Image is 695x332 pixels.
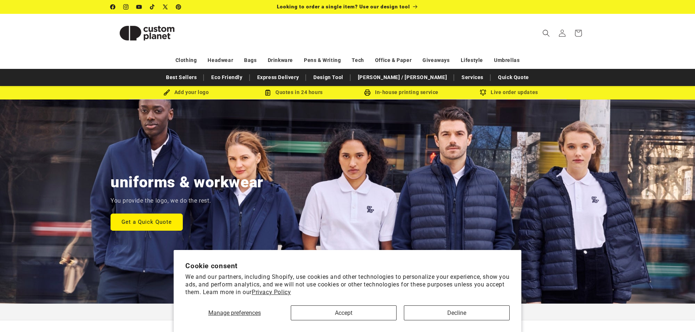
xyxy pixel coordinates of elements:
img: Order Updates Icon [265,89,271,96]
div: Live order updates [455,88,563,97]
summary: Search [538,25,554,41]
a: Tech [352,54,364,67]
a: Express Delivery [254,71,303,84]
h2: uniforms & workwear [111,172,263,192]
a: Drinkware [268,54,293,67]
div: Add your logo [132,88,240,97]
a: Clothing [175,54,197,67]
img: Order updates [480,89,486,96]
a: [PERSON_NAME] / [PERSON_NAME] [354,71,451,84]
button: Accept [291,305,397,320]
a: Get a Quick Quote [111,213,183,230]
button: Manage preferences [185,305,283,320]
a: Headwear [208,54,233,67]
div: Quotes in 24 hours [240,88,348,97]
a: Pens & Writing [304,54,341,67]
a: Bags [244,54,256,67]
p: We and our partners, including Shopify, use cookies and other technologies to personalize your ex... [185,273,510,296]
span: Manage preferences [208,309,261,316]
a: Eco Friendly [208,71,246,84]
a: Office & Paper [375,54,412,67]
span: Looking to order a single item? Use our design tool [277,4,410,9]
a: Umbrellas [494,54,520,67]
a: Best Sellers [162,71,200,84]
img: Brush Icon [163,89,170,96]
a: Services [458,71,487,84]
a: Lifestyle [461,54,483,67]
a: Design Tool [310,71,347,84]
div: In-house printing service [348,88,455,97]
a: Quick Quote [494,71,533,84]
img: Custom Planet [111,17,184,50]
img: In-house printing [364,89,371,96]
p: You provide the logo, we do the rest. [111,196,211,206]
h2: Cookie consent [185,262,510,270]
a: Giveaways [422,54,449,67]
a: Custom Planet [108,14,186,52]
a: Privacy Policy [252,289,291,296]
button: Decline [404,305,510,320]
